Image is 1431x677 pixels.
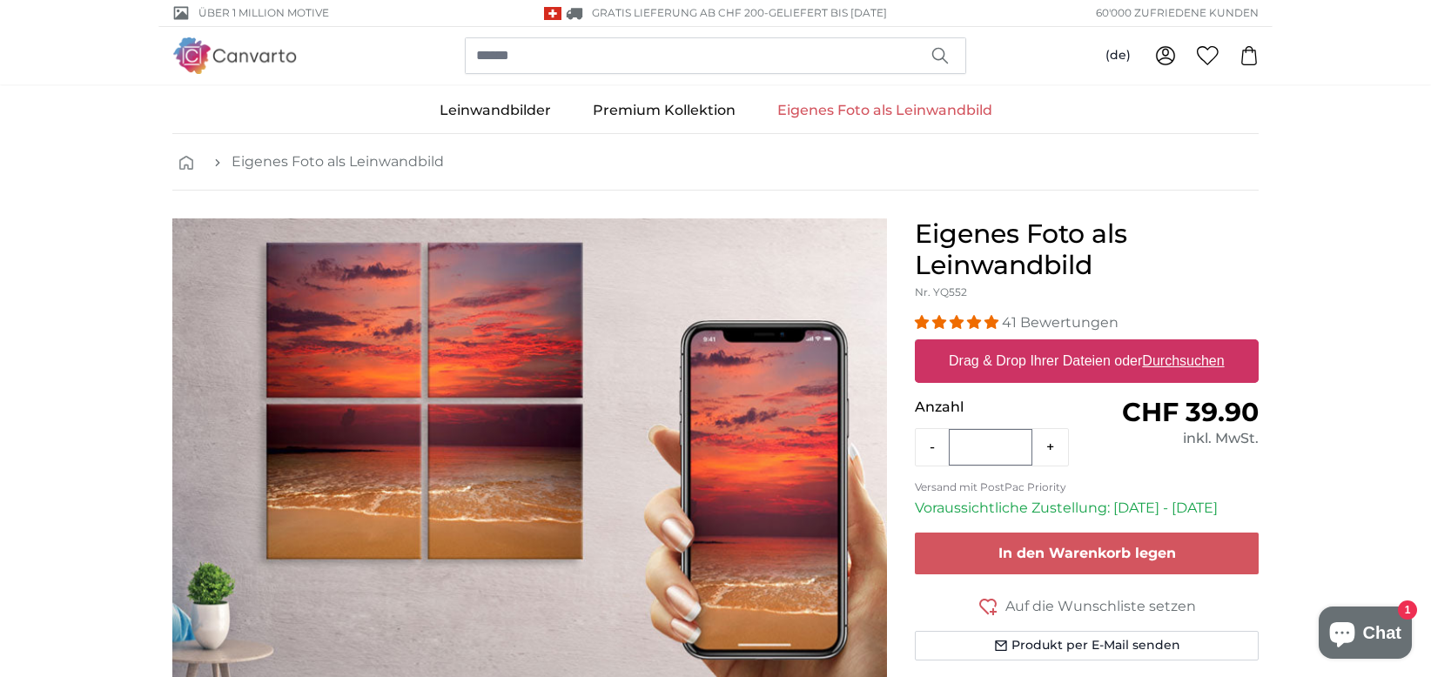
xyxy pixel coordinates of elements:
[1313,607,1417,663] inbox-online-store-chat: Onlineshop-Chat von Shopify
[544,7,561,20] img: Schweiz
[1032,430,1068,465] button: +
[172,134,1259,191] nav: breadcrumbs
[915,631,1259,660] button: Produkt per E-Mail senden
[915,285,967,298] span: Nr. YQ552
[1143,353,1225,368] u: Durchsuchen
[198,5,329,21] span: Über 1 Million Motive
[419,88,572,133] a: Leinwandbilder
[572,88,756,133] a: Premium Kollektion
[592,6,764,19] span: GRATIS Lieferung ab CHF 200
[1122,396,1259,428] span: CHF 39.90
[769,6,887,19] span: Geliefert bis [DATE]
[915,533,1259,574] button: In den Warenkorb legen
[915,498,1259,519] p: Voraussichtliche Zustellung: [DATE] - [DATE]
[915,480,1259,494] p: Versand mit PostPac Priority
[172,37,298,73] img: Canvarto
[915,595,1259,617] button: Auf die Wunschliste setzen
[915,397,1086,418] p: Anzahl
[1092,40,1145,71] button: (de)
[764,6,887,19] span: -
[232,151,444,172] a: Eigenes Foto als Leinwandbild
[1002,314,1119,331] span: 41 Bewertungen
[916,430,949,465] button: -
[1005,596,1196,617] span: Auf die Wunschliste setzen
[942,344,1232,379] label: Drag & Drop Ihrer Dateien oder
[1096,5,1259,21] span: 60'000 ZUFRIEDENE KUNDEN
[915,218,1259,281] h1: Eigenes Foto als Leinwandbild
[998,545,1176,561] span: In den Warenkorb legen
[1087,428,1259,449] div: inkl. MwSt.
[756,88,1013,133] a: Eigenes Foto als Leinwandbild
[915,314,1002,331] span: 4.98 stars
